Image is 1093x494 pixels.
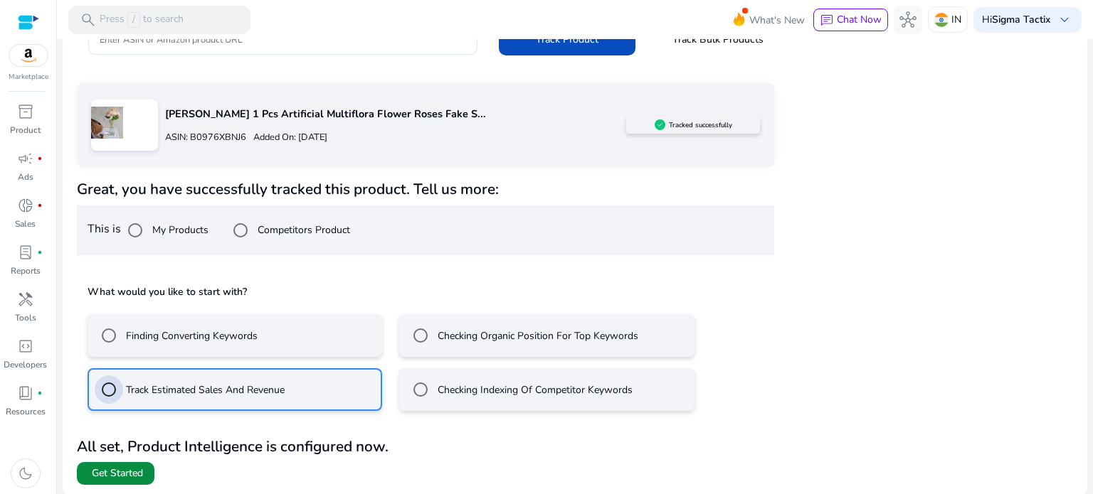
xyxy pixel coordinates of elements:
label: Track Estimated Sales And Revenue [123,382,285,397]
span: code_blocks [17,338,34,355]
span: hub [899,11,917,28]
span: What's New [749,8,805,33]
button: chatChat Now [813,9,888,31]
span: keyboard_arrow_down [1056,11,1073,28]
span: handyman [17,291,34,308]
p: Marketplace [9,72,48,82]
p: Developers [4,358,47,371]
p: Reports [11,264,41,277]
label: Checking Organic Position For Top Keywords [435,328,638,343]
span: Chat Now [837,13,882,26]
span: fiber_manual_record [37,390,43,396]
p: ASIN: B0976XBNJ6 [165,131,246,144]
span: fiber_manual_record [37,249,43,255]
p: Resources [6,405,46,418]
label: Finding Converting Keywords [123,328,258,343]
button: Get Started [77,462,154,485]
label: Competitors Product [255,222,350,237]
img: 512c9SVnm+L.jpg [91,107,123,139]
label: My Products [149,222,208,237]
span: search [80,11,97,28]
img: sellerapp_active [655,119,665,130]
span: chat [820,14,834,28]
h4: Great, you have successfully tracked this product. Tell us more: [77,181,774,198]
p: Tools [15,311,36,324]
h5: Tracked successfully [669,121,732,129]
p: Added On: [DATE] [246,131,327,144]
div: This is [77,205,774,255]
span: book_4 [17,385,34,402]
span: campaign [17,150,34,167]
p: Ads [18,171,33,183]
span: fiber_manual_record [37,156,43,161]
p: Sales [15,218,36,230]
b: Sigma Tactix [992,13,1050,26]
button: Track Bulk Products [650,23,786,55]
span: / [127,12,140,28]
p: Product [10,124,41,136]
span: Get Started [92,466,143,480]
img: in.svg [934,13,949,27]
span: fiber_manual_record [37,203,43,208]
button: Track Product [499,23,635,55]
span: dark_mode [17,465,34,482]
span: donut_small [17,197,34,214]
b: All set, Product Intelligence is configured now. [77,436,389,456]
label: Checking Indexing Of Competitor Keywords [435,382,633,397]
span: lab_profile [17,244,34,261]
img: amazon.svg [9,45,48,66]
h5: What would you like to start with? [88,285,764,299]
p: IN [951,7,961,32]
p: [PERSON_NAME] 1 Pcs Artificial Multiflora Flower Roses Fake S... [165,107,626,122]
button: hub [894,6,922,34]
p: Press to search [100,12,184,28]
span: inventory_2 [17,103,34,120]
p: Hi [982,15,1050,25]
